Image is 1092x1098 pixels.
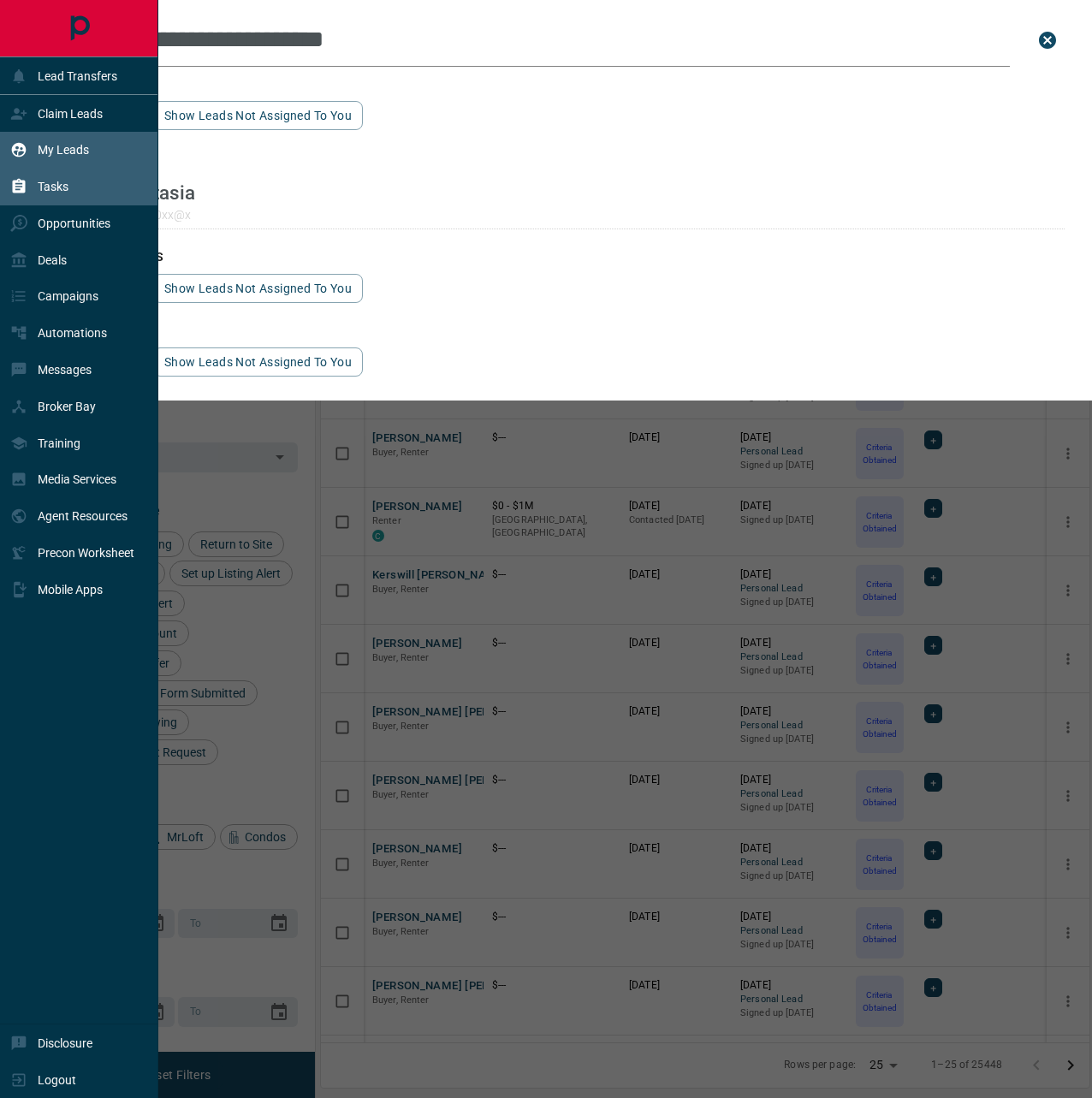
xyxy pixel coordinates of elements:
[1030,23,1065,57] button: close search bar
[65,323,1065,337] h3: id matches
[65,151,1065,164] h3: email matches
[65,250,1065,264] h3: phone matches
[153,347,363,377] button: show leads not assigned to you
[65,77,1065,91] h3: name matches
[153,274,363,303] button: show leads not assigned to you
[153,101,363,130] button: show leads not assigned to you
